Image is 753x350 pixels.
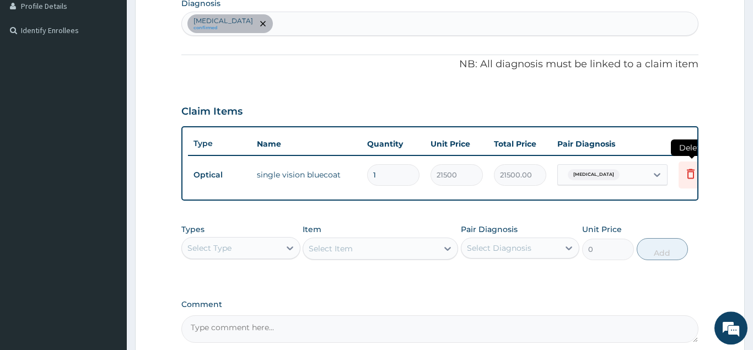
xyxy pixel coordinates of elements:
[193,17,253,25] p: [MEDICAL_DATA]
[303,224,321,235] label: Item
[181,106,243,118] h3: Claim Items
[362,133,425,155] th: Quantity
[671,139,713,156] span: Delete
[181,57,698,72] p: NB: All diagnosis must be linked to a claim item
[181,6,207,32] div: Minimize live chat window
[6,233,210,272] textarea: Type your message and hit 'Enter'
[181,225,205,234] label: Types
[673,133,728,155] th: Actions
[488,133,552,155] th: Total Price
[552,133,673,155] th: Pair Diagnosis
[57,62,185,76] div: Chat with us now
[64,105,152,216] span: We're online!
[568,169,620,180] span: [MEDICAL_DATA]
[461,224,518,235] label: Pair Diagnosis
[20,55,45,83] img: d_794563401_company_1708531726252_794563401
[251,164,362,186] td: single vision bluecoat
[251,133,362,155] th: Name
[467,243,531,254] div: Select Diagnosis
[637,238,689,260] button: Add
[193,25,253,31] small: confirmed
[187,243,232,254] div: Select Type
[425,133,488,155] th: Unit Price
[188,133,251,154] th: Type
[258,19,268,29] span: remove selection option
[181,300,698,309] label: Comment
[582,224,622,235] label: Unit Price
[188,165,251,185] td: Optical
